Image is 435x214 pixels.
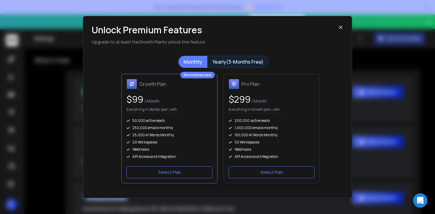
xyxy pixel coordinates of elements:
h1: Pro Plan [242,80,260,88]
div: 250,000 emails monthly [126,125,212,130]
div: Webhooks [229,147,315,152]
div: 20 Workspaces [126,140,212,145]
div: 50,000 active leads [126,118,212,123]
h1: Growth Plan [139,80,166,88]
p: Everything in Starter plan, with [126,107,177,113]
span: / Month [251,98,267,104]
div: 1,000,000 emails monthly [229,125,315,130]
div: API Access and Integration [229,154,315,159]
div: Recommended [180,72,215,78]
p: Everything in Growth plan, with [229,107,280,113]
img: Pro Plan icon [229,79,239,89]
button: Select Plan [229,166,315,178]
span: $ 299 [229,93,251,105]
img: Growth Plan icon [126,79,137,89]
div: Webhooks [126,147,212,152]
div: 50 Workspaces [229,140,315,145]
div: API Access and Integration [126,154,212,159]
div: Open Intercom Messenger [413,193,427,208]
div: 25,000 AI Words Monthly [126,133,212,137]
button: Select Plan [126,166,212,178]
span: $ 99 [126,93,143,105]
div: 200,000 active leads [229,118,315,123]
button: Monthly [178,56,207,68]
div: 150,000 AI Words Monthly [229,133,315,137]
span: / Month [143,98,160,104]
button: Yearly(3-Months Free) [207,56,269,68]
